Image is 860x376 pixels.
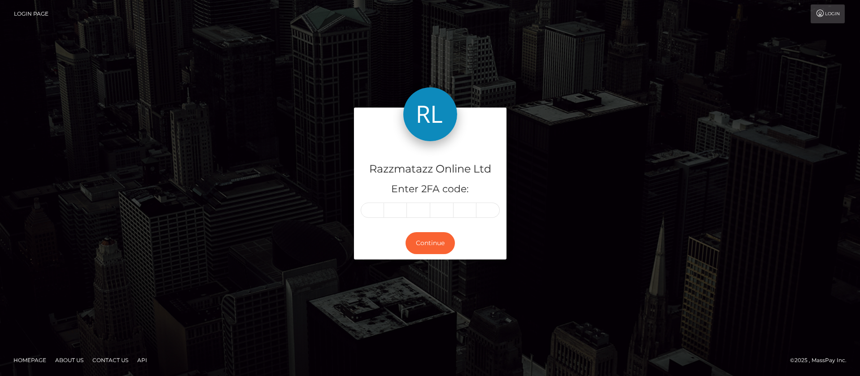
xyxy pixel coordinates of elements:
h5: Enter 2FA code: [361,182,500,196]
a: Homepage [10,353,50,367]
a: API [134,353,151,367]
a: Login [811,4,845,23]
div: © 2025 , MassPay Inc. [790,355,853,365]
a: About Us [52,353,87,367]
a: Contact Us [89,353,132,367]
a: Login Page [14,4,48,23]
img: Razzmatazz Online Ltd [403,87,457,141]
h4: Razzmatazz Online Ltd [361,161,500,177]
button: Continue [406,232,455,254]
